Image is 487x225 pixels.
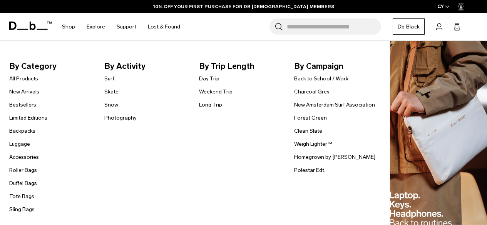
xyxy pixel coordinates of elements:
[104,101,118,109] a: Snow
[117,13,136,40] a: Support
[393,18,425,35] a: Db Black
[9,60,92,72] span: By Category
[9,101,36,109] a: Bestsellers
[9,127,35,135] a: Backpacks
[87,13,105,40] a: Explore
[104,60,187,72] span: By Activity
[294,60,377,72] span: By Campaign
[9,88,39,96] a: New Arrivals
[294,114,327,122] a: Forest Green
[9,114,47,122] a: Limited Editions
[199,60,282,72] span: By Trip Length
[153,3,334,10] a: 10% OFF YOUR FIRST PURCHASE FOR DB [DEMOGRAPHIC_DATA] MEMBERS
[148,13,180,40] a: Lost & Found
[9,166,37,174] a: Roller Bags
[199,101,222,109] a: Long Trip
[9,75,38,83] a: All Products
[199,75,219,83] a: Day Trip
[294,140,332,148] a: Weigh Lighter™
[294,153,375,161] a: Homegrown by [PERSON_NAME]
[294,127,322,135] a: Clean Slate
[62,13,75,40] a: Shop
[9,192,34,200] a: Tote Bags
[9,153,39,161] a: Accessories
[56,13,186,40] nav: Main Navigation
[9,205,35,213] a: Sling Bags
[294,75,348,83] a: Back to School / Work
[104,114,137,122] a: Photography
[294,101,375,109] a: New Amsterdam Surf Association
[104,75,114,83] a: Surf
[9,179,37,187] a: Duffel Bags
[294,88,330,96] a: Charcoal Grey
[104,88,119,96] a: Skate
[9,140,30,148] a: Luggage
[199,88,233,96] a: Weekend Trip
[294,166,325,174] a: Polestar Edt.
